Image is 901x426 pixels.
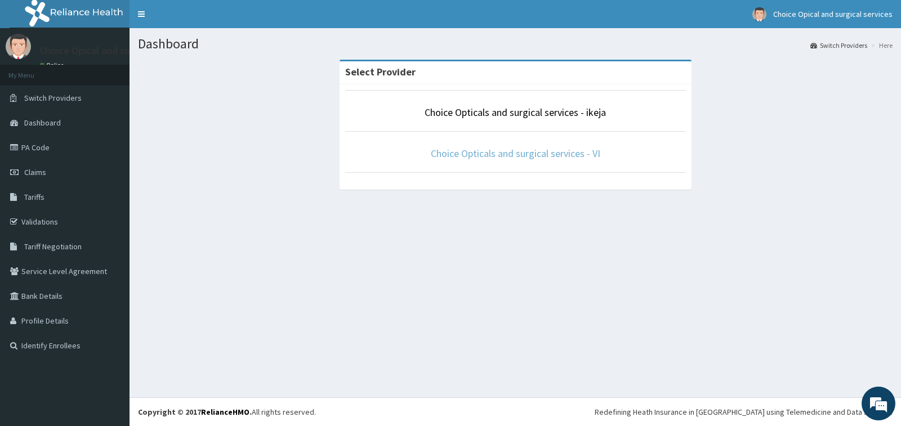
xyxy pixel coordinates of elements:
a: RelianceHMO [201,407,249,417]
strong: Copyright © 2017 . [138,407,252,417]
img: User Image [6,34,31,59]
div: Redefining Heath Insurance in [GEOGRAPHIC_DATA] using Telemedicine and Data Science! [595,406,893,418]
h1: Dashboard [138,37,893,51]
img: User Image [752,7,766,21]
p: Choice Opical and surgical services [39,46,192,56]
a: Online [39,61,66,69]
li: Here [868,41,893,50]
a: Switch Providers [810,41,867,50]
strong: Select Provider [345,65,416,78]
span: Switch Providers [24,93,82,103]
a: Choice Opticals and surgical services - VI [431,147,600,160]
span: Choice Opical and surgical services [773,9,893,19]
span: Claims [24,167,46,177]
span: Dashboard [24,118,61,128]
span: Tariffs [24,192,44,202]
span: Tariff Negotiation [24,241,82,252]
footer: All rights reserved. [130,397,901,426]
a: Choice Opticals and surgical services - ikeja [425,106,606,119]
